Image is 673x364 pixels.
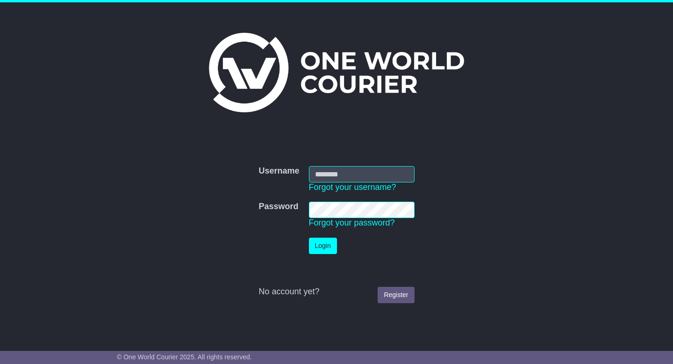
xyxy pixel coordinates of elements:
label: Password [258,202,298,212]
img: One World [209,33,464,112]
button: Login [309,238,337,254]
label: Username [258,166,299,176]
span: © One World Courier 2025. All rights reserved. [117,353,252,361]
a: Forgot your password? [309,218,395,227]
div: No account yet? [258,287,414,297]
a: Forgot your username? [309,182,396,192]
a: Register [378,287,414,303]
